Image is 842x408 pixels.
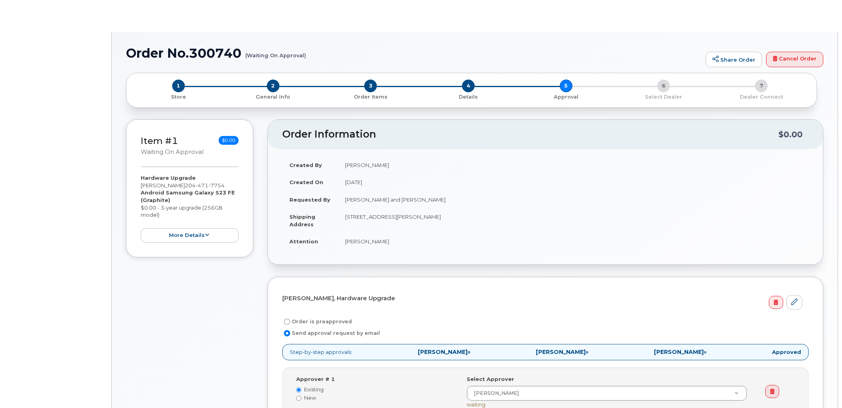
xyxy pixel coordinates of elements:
span: » [418,349,470,355]
a: 4 Details [419,92,517,101]
button: more details [141,228,239,243]
td: [STREET_ADDRESS][PERSON_NAME] [338,208,809,233]
label: Approver # 1 [296,375,335,383]
strong: [PERSON_NAME] [654,348,704,356]
h1: Order No.300740 [126,46,702,60]
strong: [PERSON_NAME] [418,348,468,356]
strong: Created On [289,179,323,185]
span: » [536,349,588,355]
strong: Attention [289,238,318,245]
span: Aaron Thompson [474,390,519,396]
span: » [654,349,706,355]
td: [PERSON_NAME] [338,233,809,250]
a: 1 Store [133,92,224,101]
span: 1 [172,80,185,92]
strong: Shipping Address [289,214,315,227]
a: Share Order [706,52,762,68]
label: New [296,394,455,402]
h4: [PERSON_NAME], Hardware Upgrade [282,295,802,302]
h2: Order Information [282,129,778,140]
p: Step-by-step approvals: [282,344,809,360]
strong: Requested By [289,196,330,203]
label: Order is preapproved [282,317,352,326]
a: Item #1 [141,135,178,146]
small: (Waiting On Approval) [245,46,306,58]
div: [PERSON_NAME] $0.00 - 3-year upgrade (256GB model) [141,174,239,243]
p: Order Items [325,93,416,101]
input: Send approval request by email [284,330,290,336]
span: 204 [185,182,225,188]
input: New [296,396,301,401]
label: Existing [296,386,455,393]
a: 3 Order Items [322,92,419,101]
small: Waiting On Approval [141,148,204,155]
strong: Created By [289,162,322,168]
strong: Android Samsung Galaxy S23 FE (Graphite) [141,189,235,203]
label: Send approval request by email [282,328,380,338]
span: $0.00 [219,136,239,145]
span: 471 [196,182,208,188]
span: waiting [467,401,485,408]
span: 4 [462,80,475,92]
label: Select Approver [467,375,514,383]
td: [PERSON_NAME] [338,156,809,174]
p: Store [136,93,221,101]
td: [DATE] [338,173,809,191]
span: 3 [364,80,377,92]
span: 7754 [208,182,225,188]
td: [PERSON_NAME] and [PERSON_NAME] [338,191,809,208]
a: 2 General Info [224,92,322,101]
strong: Hardware Upgrade [141,175,196,181]
a: Cancel Order [766,52,823,68]
strong: Approved [772,348,801,356]
span: 2 [267,80,279,92]
strong: [PERSON_NAME] [536,348,586,356]
a: [PERSON_NAME] [467,386,747,400]
p: Details [423,93,514,101]
div: $0.00 [778,127,803,142]
input: Existing [296,387,301,392]
p: General Info [227,93,319,101]
input: Order is preapproved [284,319,290,325]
